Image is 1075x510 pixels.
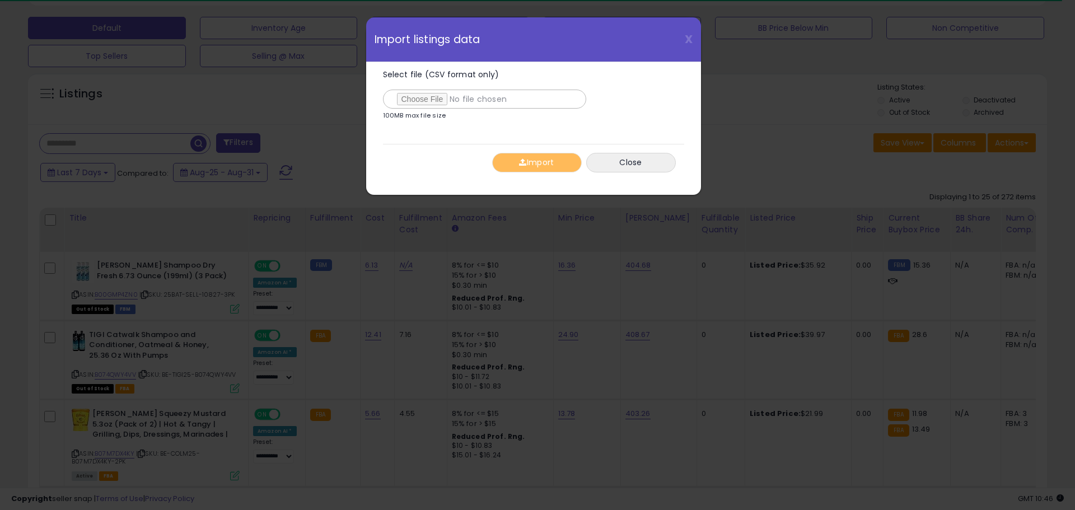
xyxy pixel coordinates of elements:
[383,113,446,119] p: 100MB max file size
[685,31,693,47] span: X
[375,34,480,45] span: Import listings data
[586,153,676,172] button: Close
[492,153,582,172] button: Import
[383,69,499,80] span: Select file (CSV format only)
